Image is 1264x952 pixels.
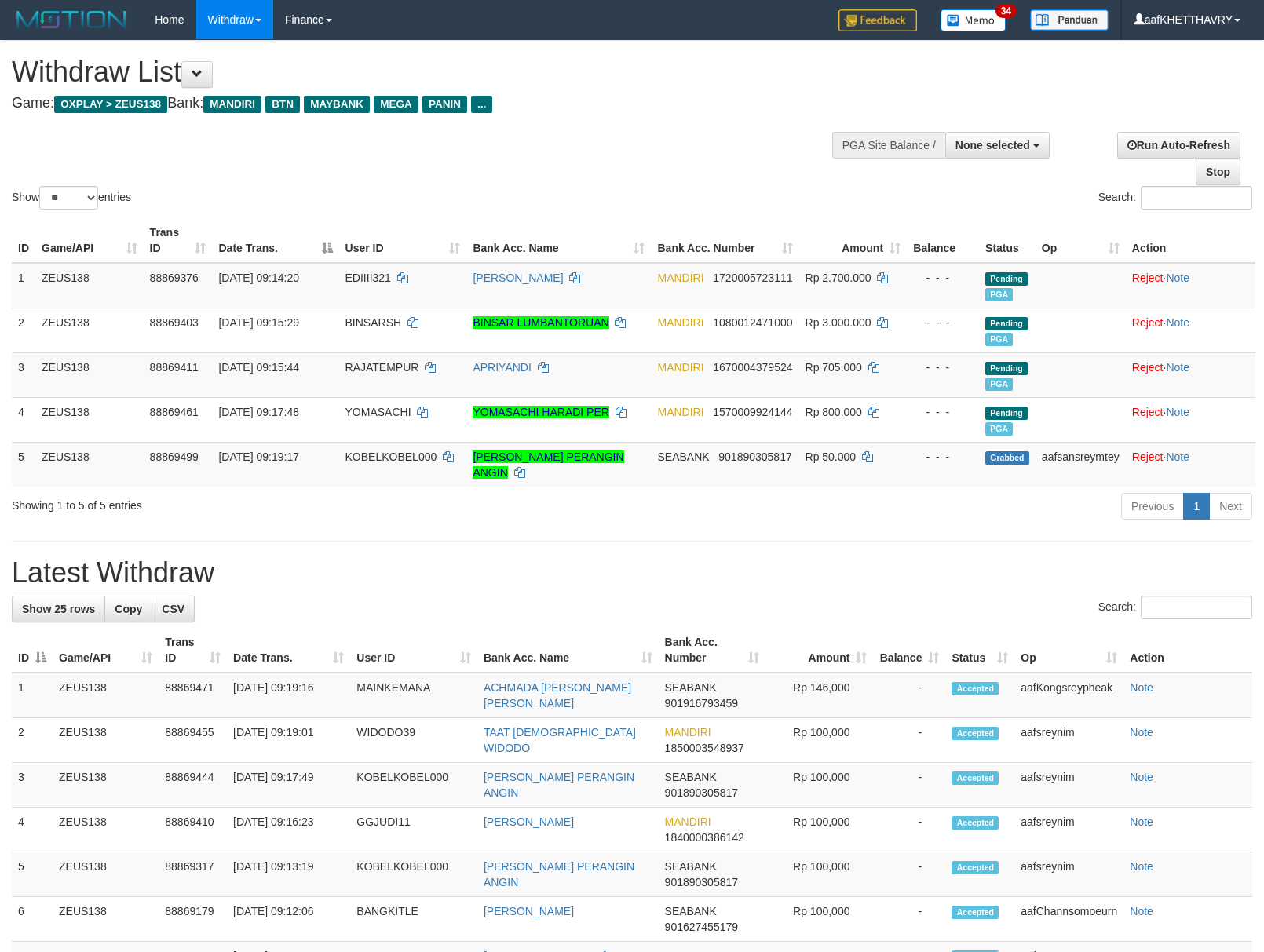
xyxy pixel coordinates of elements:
td: 88869455 [159,718,227,763]
td: aafsreynim [1014,763,1123,808]
td: · [1126,352,1255,397]
a: BINSAR LUMBANTORUAN [473,316,608,329]
span: MANDIRI [657,316,703,329]
span: Marked by aafsolysreylen [985,288,1013,301]
td: 88869471 [159,673,227,718]
td: - [873,897,945,942]
th: Action [1126,218,1255,263]
label: Search: [1098,186,1252,210]
a: [PERSON_NAME] [484,905,574,917]
a: TAAT [DEMOGRAPHIC_DATA] WIDODO [484,726,636,754]
a: Stop [1196,159,1240,185]
td: 5 [12,442,35,487]
th: Amount: activate to sort column ascending [765,628,873,673]
span: Grabbed [985,451,1029,465]
span: MANDIRI [657,406,703,418]
td: 88869317 [159,852,227,897]
td: ZEUS138 [53,852,159,897]
td: 1 [12,263,35,308]
a: Note [1130,681,1153,694]
span: 88869461 [150,406,199,418]
div: Showing 1 to 5 of 5 entries [12,491,515,513]
td: WIDODO39 [350,718,477,763]
span: Copy 901916793459 to clipboard [665,697,738,709]
td: Rp 100,000 [765,763,873,808]
td: - [873,718,945,763]
div: - - - [913,404,973,420]
a: Reject [1132,272,1164,284]
span: SEABANK [665,905,717,917]
span: RAJATEMPUR [345,361,419,374]
span: PANIN [422,96,467,113]
td: [DATE] 09:16:23 [227,808,350,852]
a: Note [1130,860,1153,873]
td: 2 [12,308,35,352]
span: Marked by aafsolysreylen [985,422,1013,436]
td: Rp 100,000 [765,718,873,763]
span: KOBELKOBEL000 [345,450,437,463]
select: Showentries [39,186,98,210]
span: MEGA [374,96,418,113]
th: Date Trans.: activate to sort column ascending [227,628,350,673]
span: Show 25 rows [22,603,95,615]
td: MAINKEMANA [350,673,477,718]
a: ACHMADA [PERSON_NAME] [PERSON_NAME] [484,681,631,709]
span: 88869411 [150,361,199,374]
div: - - - [913,449,973,465]
a: Reject [1132,361,1164,374]
th: ID: activate to sort column descending [12,628,53,673]
td: · [1126,442,1255,487]
span: Copy 901890305817 to clipboard [718,450,791,463]
span: EDIIII321 [345,272,391,284]
td: [DATE] 09:19:16 [227,673,350,718]
span: [DATE] 09:14:20 [218,272,298,284]
span: Copy 901627455179 to clipboard [665,921,738,933]
span: 88869376 [150,272,199,284]
th: Trans ID: activate to sort column ascending [144,218,213,263]
td: [DATE] 09:12:06 [227,897,350,942]
img: Feedback.jpg [838,9,917,31]
span: None selected [955,139,1030,151]
td: [DATE] 09:19:01 [227,718,350,763]
a: Run Auto-Refresh [1117,132,1240,159]
span: [DATE] 09:17:48 [218,406,298,418]
th: Trans ID: activate to sort column ascending [159,628,227,673]
a: Note [1166,406,1189,418]
a: Note [1166,272,1189,284]
div: PGA Site Balance / [832,132,945,159]
td: KOBELKOBEL000 [350,852,477,897]
a: [PERSON_NAME] PERANGIN ANGIN [473,450,623,479]
td: GGJUDI11 [350,808,477,852]
td: - [873,673,945,718]
input: Search: [1141,186,1252,210]
span: Rp 705.000 [806,361,862,374]
th: Op: activate to sort column ascending [1014,628,1123,673]
td: 88869179 [159,897,227,942]
span: Copy 1670004379524 to clipboard [713,361,792,374]
td: 4 [12,397,35,442]
a: [PERSON_NAME] [473,272,563,284]
a: Reject [1132,316,1164,329]
a: [PERSON_NAME] PERANGIN ANGIN [484,771,634,799]
span: [DATE] 09:19:17 [218,450,298,463]
th: Bank Acc. Name: activate to sort column ascending [466,218,651,263]
a: Note [1166,450,1189,463]
th: Game/API: activate to sort column ascending [53,628,159,673]
td: ZEUS138 [53,763,159,808]
span: Copy 1840000386142 to clipboard [665,831,744,844]
td: aafsreynim [1014,852,1123,897]
td: aafsansreymtey [1036,442,1126,487]
span: SEABANK [665,771,717,783]
a: Show 25 rows [12,596,105,622]
th: Status [979,218,1036,263]
span: ... [471,96,492,113]
span: Copy 1570009924144 to clipboard [713,406,792,418]
span: CSV [162,603,184,615]
span: MANDIRI [657,272,703,284]
td: 6 [12,897,53,942]
span: 34 [995,4,1017,18]
span: Accepted [952,861,999,874]
a: Previous [1121,493,1184,520]
h1: Latest Withdraw [12,557,1252,589]
span: SEABANK [657,450,709,463]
